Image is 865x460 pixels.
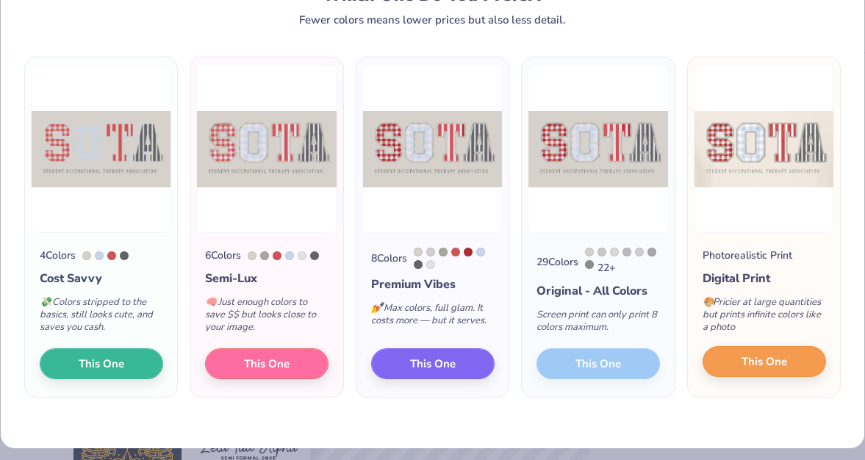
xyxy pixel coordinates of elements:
div: Cool Gray 6 C [647,248,656,256]
div: Warm Gray 1 C [82,251,91,260]
img: 29 color option [528,65,668,233]
div: Original - All Colors [536,282,660,300]
div: Cool Gray 10 C [310,251,319,260]
div: Just enough colors to save $$ but looks close to your image. [205,287,329,348]
div: Cool Gray 2 C [635,248,644,256]
div: 4 Colors [40,248,76,263]
span: 🎨 [703,295,714,309]
div: 414 C [439,248,448,256]
button: This One [371,348,495,379]
div: 7539 C [585,260,594,269]
span: 🧠 [205,295,217,309]
img: 8 color option [362,65,503,233]
div: 7418 C [451,248,460,256]
div: Warm Gray 1 C [585,248,594,256]
div: Cool Gray 1 C [610,248,619,256]
div: Warm Gray 1 C [248,251,256,260]
span: This One [742,353,787,370]
div: 29 Colors [536,254,578,270]
span: This One [410,356,456,373]
span: This One [245,356,290,373]
div: Cool Gray 3 C [597,248,606,256]
div: Cost Savvy [40,270,163,287]
div: 8 Colors [371,251,407,266]
div: Screen print can only print 8 colors maximum. [536,300,660,348]
span: 💸 [40,295,51,309]
div: Fewer colors means lower prices but also less detail. [299,14,566,26]
img: 4 color option [31,65,171,233]
span: 💅 [371,301,383,315]
button: This One [205,348,329,379]
div: Max colors, full glam. It costs more — but it serves. [371,293,495,342]
div: Cool Gray 4 C [622,248,631,256]
div: 1805 C [464,248,473,256]
div: 6 Colors [205,248,241,263]
div: 657 C [476,248,485,256]
div: Photorealistic Print [703,248,792,263]
div: Cool Gray 10 C [120,251,129,260]
span: This One [79,356,124,373]
div: Digital Print [703,270,826,287]
div: Cool Gray 10 C [414,260,423,269]
div: Semi-Lux [205,270,329,287]
img: 6 color option [196,65,337,233]
button: This One [703,346,826,377]
div: 7418 C [107,251,116,260]
div: 7418 C [273,251,281,260]
div: 657 C [95,251,104,260]
div: Colors stripped to the basics, still looks cute, and saves you cash. [40,287,163,348]
div: 663 C [426,260,435,269]
div: Premium Vibes [371,276,495,293]
div: 22 + [585,248,660,276]
div: Warm Gray 1 C [414,248,423,256]
div: 414 C [260,251,269,260]
button: This One [40,348,163,379]
div: Pricier at large quantities but prints infinite colors like a photo [703,287,826,348]
div: Cool Gray 2 C [426,248,435,256]
img: Photorealistic preview [694,65,834,233]
div: 663 C [298,251,306,260]
div: 657 C [285,251,294,260]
